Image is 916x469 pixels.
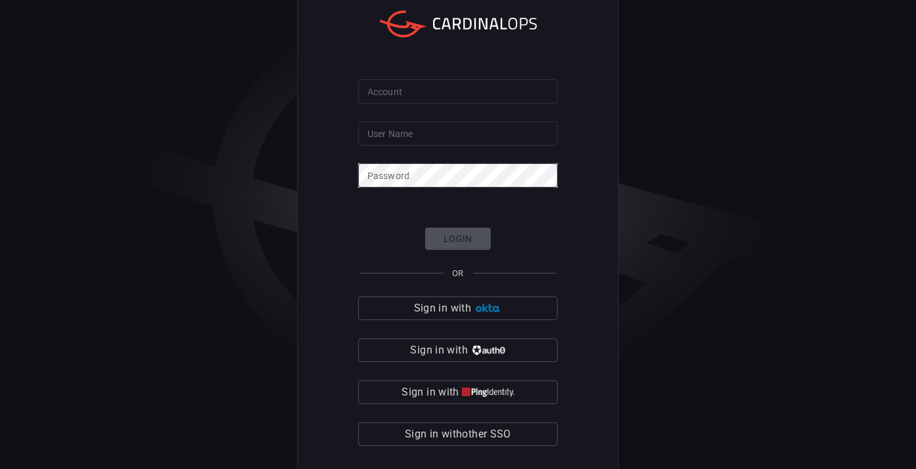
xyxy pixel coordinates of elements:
[411,341,468,359] span: Sign in with
[462,388,514,398] img: quu4iresuhQAAAABJRU5ErkJggg==
[405,425,511,443] span: Sign in with other SSO
[358,338,558,362] button: Sign in with
[358,380,558,404] button: Sign in with
[358,422,558,446] button: Sign in withother SSO
[414,299,471,317] span: Sign in with
[358,79,558,104] input: Type your account
[453,268,464,278] span: OR
[474,304,502,314] img: Ad5vKXme8s1CQAAAABJRU5ErkJggg==
[358,296,558,320] button: Sign in with
[402,383,459,401] span: Sign in with
[358,121,558,146] input: Type your user name
[470,346,505,356] img: vP8Hhh4KuCH8AavWKdZY7RZgAAAAASUVORK5CYII=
